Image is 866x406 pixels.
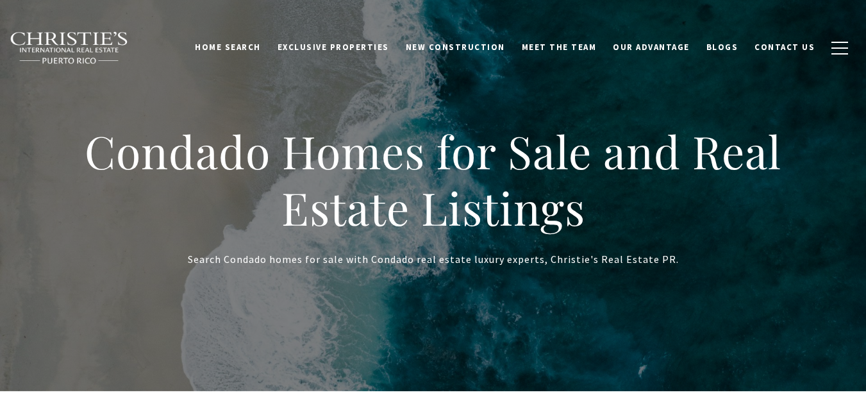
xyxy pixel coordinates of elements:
[698,35,747,60] a: Blogs
[10,31,129,65] img: Christie's International Real Estate black text logo
[406,42,505,53] span: New Construction
[188,253,679,266] span: Search Condado homes for sale with Condado real estate luxury experts, Christie's Real Estate PR.
[754,42,815,53] span: Contact Us
[187,35,269,60] a: Home Search
[513,35,605,60] a: Meet the Team
[604,35,698,60] a: Our Advantage
[85,121,781,237] span: Condado Homes for Sale and Real Estate Listings
[397,35,513,60] a: New Construction
[706,42,738,53] span: Blogs
[613,42,690,53] span: Our Advantage
[278,42,389,53] span: Exclusive Properties
[269,35,397,60] a: Exclusive Properties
